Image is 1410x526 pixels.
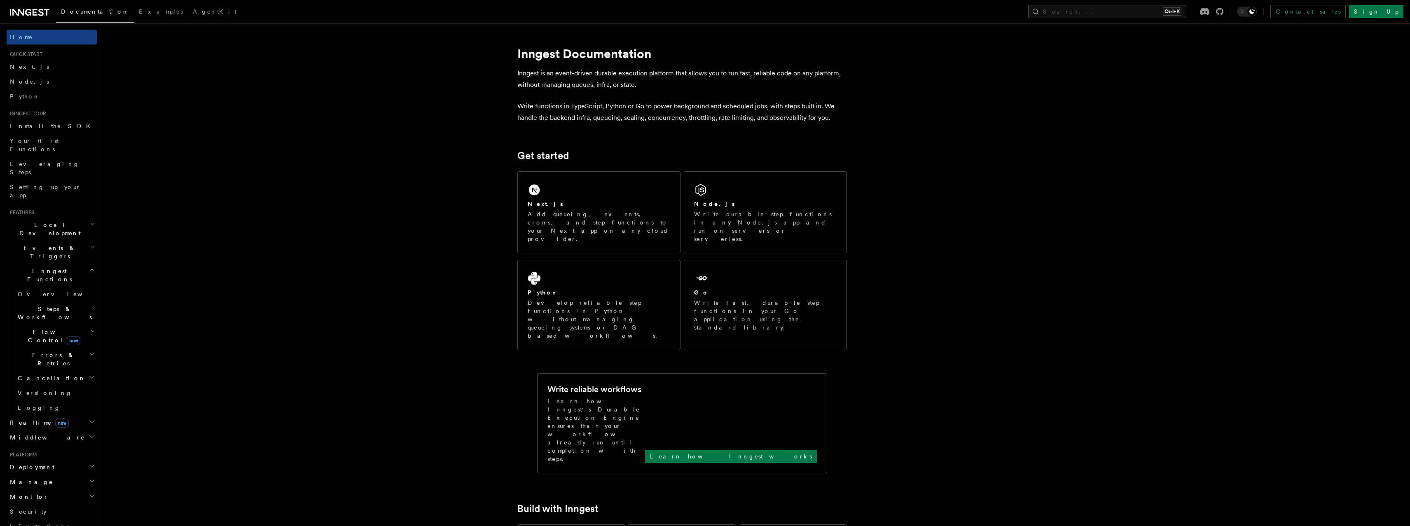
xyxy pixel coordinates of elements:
[7,489,97,504] button: Monitor
[7,418,69,427] span: Realtime
[10,78,49,85] span: Node.js
[188,2,241,22] a: AgentKit
[7,451,37,458] span: Platform
[134,2,188,22] a: Examples
[7,287,97,415] div: Inngest Functions
[18,404,61,411] span: Logging
[1163,7,1181,16] kbd: Ctrl+K
[517,46,847,61] h1: Inngest Documentation
[7,30,97,44] a: Home
[7,217,97,241] button: Local Development
[7,110,46,117] span: Inngest tour
[139,8,183,15] span: Examples
[1270,5,1346,18] a: Contact sales
[14,287,97,302] a: Overview
[517,101,847,124] p: Write functions in TypeScript, Python or Go to power background and scheduled jobs, with steps bu...
[18,390,72,396] span: Versioning
[694,299,837,332] p: Write fast, durable step functions in your Go application using the standard library.
[547,383,641,395] h2: Write reliable workflows
[650,452,812,461] p: Learn how Inngest works
[14,400,97,415] a: Logging
[7,267,89,283] span: Inngest Functions
[7,209,34,216] span: Features
[528,200,563,208] h2: Next.js
[14,348,97,371] button: Errors & Retries
[10,138,59,152] span: Your first Functions
[7,241,97,264] button: Events & Triggers
[1237,7,1257,16] button: Toggle dark mode
[7,493,49,501] span: Monitor
[7,51,42,58] span: Quick start
[14,302,97,325] button: Steps & Workflows
[7,460,97,475] button: Deployment
[528,210,670,243] p: Add queueing, events, crons, and step functions to your Next app on any cloud provider.
[14,371,97,386] button: Cancellation
[61,8,129,15] span: Documentation
[10,63,49,70] span: Next.js
[67,336,80,345] span: new
[517,150,569,161] a: Get started
[7,430,97,445] button: Middleware
[517,260,680,350] a: PythonDevelop reliable step functions in Python without managing queueing systems or DAG based wo...
[694,210,837,243] p: Write durable step functions in any Node.js app and run on servers or serverless.
[7,504,97,519] a: Security
[694,288,709,297] h2: Go
[645,450,817,463] a: Learn how Inngest works
[7,119,97,133] a: Install the SDK
[1028,5,1186,18] button: Search...Ctrl+K
[7,221,90,237] span: Local Development
[55,418,69,428] span: new
[7,478,53,486] span: Manage
[193,8,236,15] span: AgentKit
[7,157,97,180] a: Leveraging Steps
[10,184,81,199] span: Setting up your app
[684,171,847,253] a: Node.jsWrite durable step functions in any Node.js app and run on servers or serverless.
[7,89,97,104] a: Python
[10,33,33,41] span: Home
[517,503,599,514] a: Build with Inngest
[7,433,85,442] span: Middleware
[14,328,91,344] span: Flow Control
[7,475,97,489] button: Manage
[7,264,97,287] button: Inngest Functions
[684,260,847,350] a: GoWrite fast, durable step functions in your Go application using the standard library.
[547,397,645,463] p: Learn how Inngest's Durable Execution Engine ensures that your workflow already run until complet...
[528,288,558,297] h2: Python
[10,93,40,100] span: Python
[7,415,97,430] button: Realtimenew
[14,374,86,382] span: Cancellation
[56,2,134,23] a: Documentation
[694,200,735,208] h2: Node.js
[14,325,97,348] button: Flow Controlnew
[14,305,92,321] span: Steps & Workflows
[528,299,670,340] p: Develop reliable step functions in Python without managing queueing systems or DAG based workflows.
[517,68,847,91] p: Inngest is an event-driven durable execution platform that allows you to run fast, reliable code ...
[7,59,97,74] a: Next.js
[517,171,680,253] a: Next.jsAdd queueing, events, crons, and step functions to your Next app on any cloud provider.
[1349,5,1403,18] a: Sign Up
[10,161,80,175] span: Leveraging Steps
[10,508,47,515] span: Security
[10,123,95,129] span: Install the SDK
[14,351,89,367] span: Errors & Retries
[7,74,97,89] a: Node.js
[7,133,97,157] a: Your first Functions
[7,180,97,203] a: Setting up your app
[18,291,103,297] span: Overview
[7,463,54,471] span: Deployment
[14,386,97,400] a: Versioning
[7,244,90,260] span: Events & Triggers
